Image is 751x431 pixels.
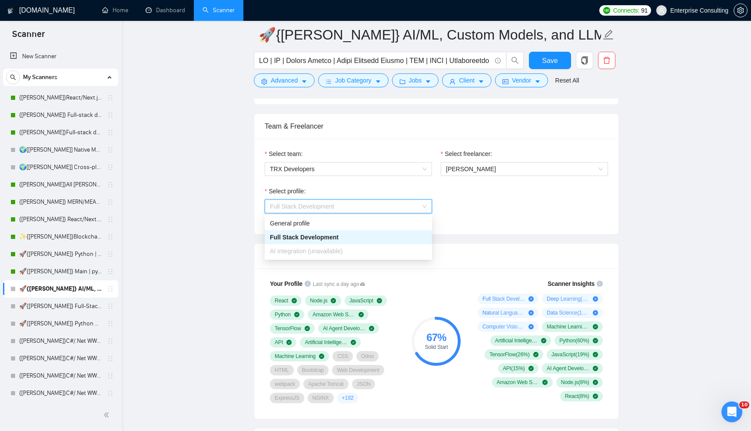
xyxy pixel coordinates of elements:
[259,55,491,66] input: Search Freelance Jobs...
[449,78,455,85] span: user
[19,315,102,332] a: 🚀{[PERSON_NAME]} Python AI/ML Integrations
[19,228,102,245] a: ✨{[PERSON_NAME]}Blockchain WW
[552,351,589,358] span: JavaScript ( 19 %)
[482,323,525,330] span: Computer Vision ( 10 %)
[102,7,128,14] a: homeHome
[19,280,102,298] a: 🚀{[PERSON_NAME]} AI/ML, Custom Models, and LLM Development
[576,56,593,64] span: copy
[19,385,102,402] a: {[PERSON_NAME]}C#/.Net WW - best match (<1 month, not preferred location)
[377,298,382,303] span: check-circle
[292,298,297,303] span: check-circle
[203,7,235,14] a: searchScanner
[593,394,598,399] span: check-circle
[312,395,329,401] span: NGINX
[446,166,496,172] span: [PERSON_NAME]
[6,70,20,84] button: search
[107,372,114,379] span: holder
[489,351,529,358] span: TensorFlow ( 26 %)
[271,76,298,85] span: Advanced
[495,337,538,344] span: Artificial Intelligence ( 70 %)
[270,219,427,228] div: General profile
[312,311,355,318] span: Amazon Web Services
[146,7,185,14] a: dashboardDashboard
[107,94,114,101] span: holder
[478,78,484,85] span: caret-down
[270,280,302,287] span: Your Profile
[107,390,114,397] span: holder
[265,149,302,159] label: Select team:
[275,339,283,346] span: API
[576,52,593,69] button: copy
[19,263,102,280] a: 🚀{[PERSON_NAME]} Main | python | django | AI (+less than 30 h)
[351,340,356,345] span: check-circle
[275,311,291,318] span: Python
[265,252,307,260] span: Profile Match
[441,149,492,159] label: Select freelancer:
[270,162,427,176] span: TRX Developers
[319,354,324,359] span: check-circle
[459,76,475,85] span: Client
[658,7,665,13] span: user
[528,324,534,329] span: plus-circle
[23,69,57,86] span: My Scanners
[547,323,589,330] span: Machine Learning ( 71 %)
[593,366,598,371] span: check-circle
[19,298,102,315] a: 🚀{[PERSON_NAME]} Full-Stack Python (Backend + Frontend)
[305,281,311,287] span: info-circle
[565,393,589,400] span: React ( 8 %)
[326,78,332,85] span: bars
[270,248,342,255] span: AI Integration (unavailable)
[547,365,589,372] span: AI Agent Development ( 9 %)
[497,379,539,386] span: Amazon Web Services ( 8 %)
[507,56,523,64] span: search
[495,58,501,63] span: info-circle
[598,52,615,69] button: delete
[19,332,102,350] a: {[PERSON_NAME]}C#/.Net WW - best match
[254,73,315,87] button: settingAdvancedcaret-down
[7,74,20,80] span: search
[593,380,598,385] span: check-circle
[533,352,538,357] span: check-circle
[548,281,595,287] span: Scanner Insights
[392,73,439,87] button: folderJobscaret-down
[259,24,601,46] input: Scanner name...
[409,76,422,85] span: Jobs
[593,352,598,357] span: check-circle
[275,325,301,332] span: TensorFlow
[275,395,299,401] span: ExpressJS
[412,345,461,350] div: Solid Start
[107,338,114,345] span: holder
[301,78,307,85] span: caret-down
[613,6,639,15] span: Connects:
[294,312,299,317] span: check-circle
[107,146,114,153] span: holder
[442,73,492,87] button: userClientcaret-down
[342,395,354,401] span: + 182
[313,280,365,288] span: Last sync a day ago
[641,6,648,15] span: 91
[734,7,748,14] a: setting
[331,298,336,303] span: check-circle
[337,353,348,360] span: CSS
[482,309,525,316] span: Natural Language Processing ( 16 %)
[107,129,114,136] span: holder
[275,297,288,304] span: React
[107,251,114,258] span: holder
[369,326,374,331] span: check-circle
[528,296,534,302] span: plus-circle
[506,52,524,69] button: search
[335,76,371,85] span: Job Category
[528,366,534,371] span: check-circle
[482,295,525,302] span: Full Stack Development ( 28 %)
[19,159,102,176] a: 🌍[[PERSON_NAME]] Cross-platform Mobile WW
[7,4,13,18] img: logo
[734,7,747,14] span: setting
[337,367,379,374] span: Web Development
[502,78,508,85] span: idcard
[270,234,339,241] span: Full Stack Development
[19,367,102,385] a: {[PERSON_NAME]}C#/.Net WW - best match (<1 month)
[597,281,603,287] span: info-circle
[3,48,118,65] li: New Scanner
[19,193,102,211] a: {[PERSON_NAME]} MERN/MEAN (Enterprise & SaaS)
[107,268,114,275] span: holder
